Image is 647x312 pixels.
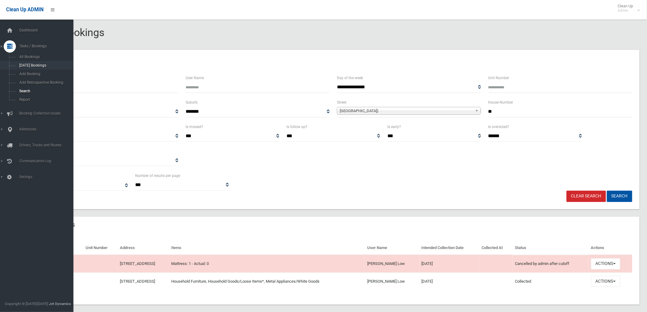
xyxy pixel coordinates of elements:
td: [DATE] [419,273,479,290]
label: Is oversized? [488,123,509,130]
span: Tasks / Bookings [17,44,79,48]
label: Street [337,99,346,106]
span: Search [17,89,73,93]
th: Collected At [479,241,513,255]
span: Dashboard [17,28,79,32]
strong: Jet Dynamics [49,302,71,306]
a: Clear Search [567,191,606,202]
th: Status [513,241,589,255]
td: Household Furniture, Household Goods/Loose Items*, Metal Appliances/White Goods [169,273,365,290]
span: Clean Up [615,4,639,13]
a: [STREET_ADDRESS] [120,279,155,284]
td: Collected [513,273,589,290]
label: User Name [186,75,204,81]
label: Is missed? [186,123,203,130]
span: Booking Collection Issues [17,111,79,116]
label: Unit Number [488,75,509,81]
span: Addresses [17,127,79,131]
label: Is early? [387,123,401,130]
th: Unit Number [83,241,118,255]
th: Items [169,241,365,255]
small: Admin [618,8,633,13]
td: [DATE] [419,255,479,273]
span: Report [17,97,73,102]
button: Actions [591,276,620,287]
span: Communication Log [17,159,79,163]
td: [PERSON_NAME] Low [365,273,419,290]
td: [PERSON_NAME] Low [365,255,419,273]
span: [GEOGRAPHIC_DATA]) [340,107,473,115]
th: Intended Collection Date [419,241,479,255]
span: [DATE] Bookings [17,63,73,68]
button: Search [607,191,632,202]
th: Address [117,241,169,255]
a: [STREET_ADDRESS] [120,261,155,266]
label: Is follow up? [287,123,307,130]
th: User Name [365,241,419,255]
span: Add Booking [17,72,73,76]
label: Suburb [186,99,198,106]
label: House Number [488,99,513,106]
span: Copyright © [DATE]-[DATE] [5,302,48,306]
span: Settings [17,175,79,179]
span: Add Retrospective Booking [17,80,73,85]
span: All Bookings [17,55,73,59]
label: Number of results per page [135,172,180,179]
th: Actions [589,241,632,255]
td: Mattress: 1 - Actual: 0 [169,255,365,273]
button: Actions [591,258,620,270]
span: Drivers, Trucks and Routes [17,143,79,147]
span: Clean Up ADMIN [6,7,43,13]
td: Cancelled by admin after cutoff [513,255,589,273]
label: Day of the week [337,75,363,81]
